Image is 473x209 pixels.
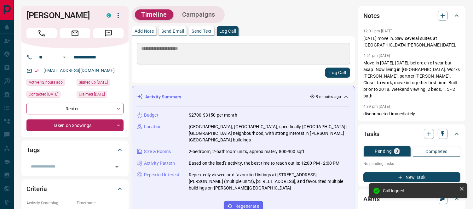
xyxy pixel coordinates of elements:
div: Tags [26,142,124,157]
p: Send Text [192,29,212,33]
div: Activity Summary9 minutes ago [137,91,350,103]
p: Send Email [161,29,184,33]
p: 4:51 pm [DATE] [363,53,390,58]
span: Call [26,28,57,38]
button: Timeline [135,9,173,20]
span: Active 12 hours ago [29,79,63,85]
span: Signed up [DATE] [79,79,108,85]
h2: Criteria [26,184,47,194]
h2: Tags [26,145,40,155]
button: Open [61,53,68,61]
p: No pending tasks [363,159,460,168]
button: Campaigns [176,9,222,20]
p: Repeatedly viewed and favourited listings at [STREET_ADDRESS][PERSON_NAME] (multiple units), [STR... [189,172,350,191]
p: 9 minutes ago [316,94,341,100]
div: Mon Oct 06 2025 [26,91,73,100]
p: 12:01 pm [DATE] [363,29,392,33]
p: [GEOGRAPHIC_DATA], [GEOGRAPHIC_DATA], specifically [GEOGRAPHIC_DATA] | [GEOGRAPHIC_DATA] neighbou... [189,124,350,143]
p: disconnected immediately. [363,111,460,117]
p: Budget [144,112,159,118]
svg: Email Verified [35,69,39,73]
p: Activity Pattern [144,160,175,167]
div: Taken on Showings [26,119,124,131]
p: Activity Summary [145,94,181,100]
div: Sat Sep 27 2025 [77,79,124,88]
span: Email [60,28,90,38]
div: Tasks [363,126,460,141]
p: Completed [425,149,448,154]
div: condos.ca [107,13,111,18]
h2: Alerts [363,194,380,204]
p: Add Note [135,29,154,33]
p: Timeframe: [77,200,124,206]
p: Based on the lead's activity, the best time to reach out is: 12:00 PM - 2:00 PM [189,160,339,167]
div: Notes [363,8,460,23]
p: Move-in [DATE], [DATE], before en of year but asap. Now living in [GEOGRAPHIC_DATA]. Works [PERSO... [363,60,460,99]
p: 0 [395,149,398,153]
p: Location [144,124,162,130]
p: Size & Rooms [144,148,171,155]
div: Tue Oct 14 2025 [26,79,73,88]
div: Alerts [363,191,460,206]
p: Actively Searching: [26,200,73,206]
div: Renter [26,103,124,114]
button: Open [112,162,121,171]
p: 2-bedroom, 2-bathroom units, approximately 800-900 sqft [189,148,304,155]
div: Sat Sep 27 2025 [77,91,124,100]
p: Repeated Interest [144,172,179,178]
p: $2700-$3150 per month [189,112,237,118]
p: Log Call [219,29,236,33]
span: Message [93,28,124,38]
h2: Tasks [363,129,379,139]
p: 4:39 pm [DATE] [363,104,390,109]
p: [DATE] move in. Saw several suites at [GEOGRAPHIC_DATA][PERSON_NAME] [DATE]. [363,35,460,48]
p: Pending [375,149,392,153]
div: Call logged [383,188,457,193]
a: [EMAIL_ADDRESS][DOMAIN_NAME] [43,68,115,73]
h1: [PERSON_NAME] [26,10,97,20]
button: New Task [363,172,460,182]
span: Claimed [DATE] [79,91,105,97]
div: Criteria [26,181,124,196]
button: Log Call [325,68,350,78]
span: Contacted [DATE] [29,91,58,97]
h2: Notes [363,11,380,21]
